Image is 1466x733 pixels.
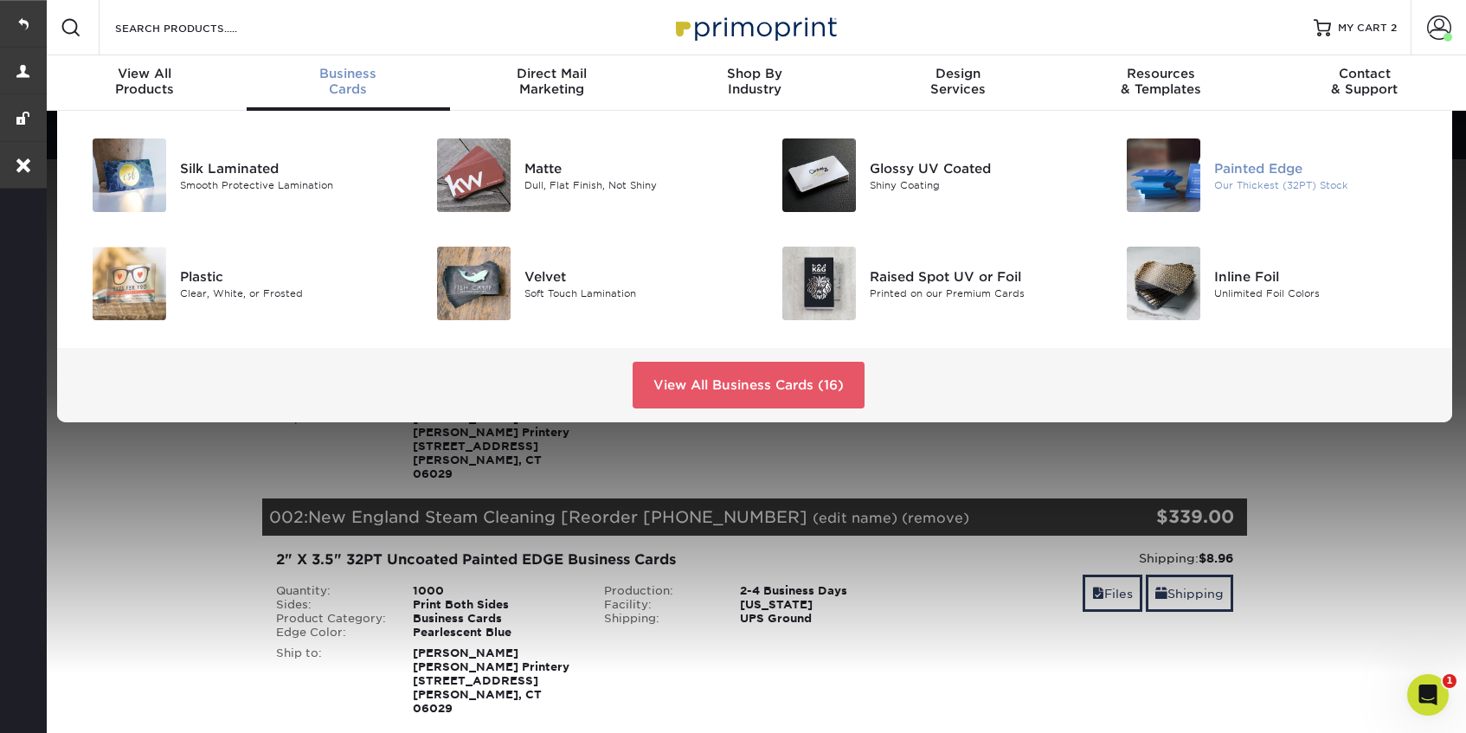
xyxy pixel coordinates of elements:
[1214,267,1431,286] div: Inline Foil
[423,132,743,219] a: Matte Business Cards Matte Dull, Flat Finish, Not Shiny
[247,66,450,97] div: Cards
[180,286,397,300] div: Clear, White, or Frosted
[856,55,1059,111] a: DesignServices
[1214,286,1431,300] div: Unlimited Foil Colors
[437,138,511,212] img: Matte Business Cards
[524,158,742,177] div: Matte
[1059,66,1263,97] div: & Templates
[1263,66,1466,97] div: & Support
[247,66,450,81] span: Business
[768,132,1087,219] a: Glossy UV Coated Business Cards Glossy UV Coated Shiny Coating
[1113,132,1432,219] a: Painted Edge Business Cards Painted Edge Our Thickest (32PT) Stock
[1127,247,1200,320] img: Inline Foil Business Cards
[1214,158,1431,177] div: Painted Edge
[653,55,857,111] a: Shop ByIndustry
[263,646,400,716] div: Ship to:
[668,9,841,46] img: Primoprint
[1127,138,1200,212] img: Painted Edge Business Cards
[78,240,397,327] a: Plastic Business Cards Plastic Clear, White, or Frosted
[653,66,857,97] div: Industry
[180,267,397,286] div: Plastic
[1407,674,1449,716] iframe: Intercom live chat
[524,267,742,286] div: Velvet
[870,267,1087,286] div: Raised Spot UV or Foil
[1113,240,1432,327] a: Inline Foil Business Cards Inline Foil Unlimited Foil Colors
[180,158,397,177] div: Silk Laminated
[78,132,397,219] a: Silk Laminated Business Cards Silk Laminated Smooth Protective Lamination
[1059,66,1263,81] span: Resources
[782,138,856,212] img: Glossy UV Coated Business Cards
[43,66,247,81] span: View All
[856,66,1059,97] div: Services
[413,646,569,715] strong: [PERSON_NAME] [PERSON_NAME] Printery [STREET_ADDRESS] [PERSON_NAME], CT 06029
[768,240,1087,327] a: Raised Spot UV or Foil Business Cards Raised Spot UV or Foil Printed on our Premium Cards
[43,55,247,111] a: View AllProducts
[1338,21,1387,35] span: MY CART
[653,66,857,81] span: Shop By
[1391,22,1397,34] span: 2
[43,66,247,97] div: Products
[782,247,856,320] img: Raised Spot UV or Foil Business Cards
[93,138,166,212] img: Silk Laminated Business Cards
[856,66,1059,81] span: Design
[633,362,865,408] a: View All Business Cards (16)
[1443,674,1456,688] span: 1
[93,247,166,320] img: Plastic Business Cards
[450,55,653,111] a: Direct MailMarketing
[247,55,450,111] a: BusinessCards
[524,286,742,300] div: Soft Touch Lamination
[423,240,743,327] a: Velvet Business Cards Velvet Soft Touch Lamination
[180,177,397,192] div: Smooth Protective Lamination
[1214,177,1431,192] div: Our Thickest (32PT) Stock
[1263,66,1466,81] span: Contact
[450,66,653,97] div: Marketing
[1263,55,1466,111] a: Contact& Support
[524,177,742,192] div: Dull, Flat Finish, Not Shiny
[870,158,1087,177] div: Glossy UV Coated
[450,66,653,81] span: Direct Mail
[437,247,511,320] img: Velvet Business Cards
[1059,55,1263,111] a: Resources& Templates
[870,286,1087,300] div: Printed on our Premium Cards
[870,177,1087,192] div: Shiny Coating
[113,17,282,38] input: SEARCH PRODUCTS.....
